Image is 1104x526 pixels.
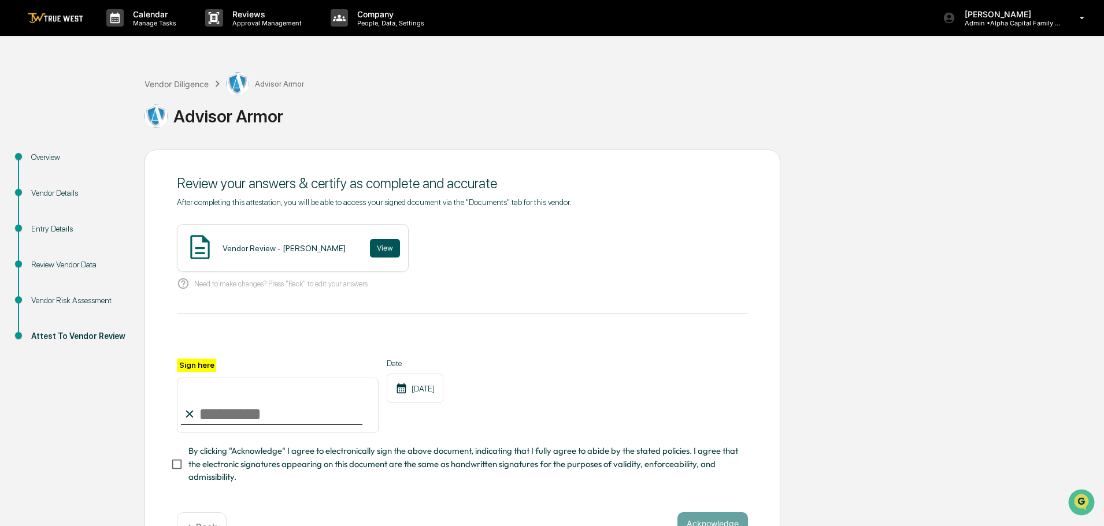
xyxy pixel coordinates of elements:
[7,232,79,252] a: 🖐️Preclearance
[52,88,190,100] div: Start new chat
[223,19,308,27] p: Approval Management
[12,237,21,247] div: 🖐️
[7,253,77,274] a: 🔎Data Lookup
[12,146,30,165] img: Tammy Steffen
[31,187,126,199] div: Vendor Details
[12,177,30,196] img: Tammy Steffen
[95,236,143,248] span: Attestations
[28,13,83,24] img: logo
[177,175,748,192] div: Review your answers & certify as complete and accurate
[177,359,216,372] label: Sign here
[145,105,1098,128] div: Advisor Armor
[145,105,168,128] img: Vendor Logo
[79,232,148,252] a: 🗄️Attestations
[197,92,210,106] button: Start new chat
[370,239,400,258] button: View
[188,445,739,483] span: By clicking "Acknowledge" I agree to electronically sign the above document, indicating that I fu...
[348,19,430,27] p: People, Data, Settings
[31,330,126,342] div: Attest To Vendor Review
[31,151,126,163] div: Overview
[145,79,209,89] div: Vendor Diligence
[23,258,73,270] span: Data Lookup
[124,19,182,27] p: Manage Tasks
[36,157,94,166] span: [PERSON_NAME]
[179,126,210,140] button: See all
[955,19,1063,27] p: Admin • Alpha Capital Family Office
[387,374,443,403] div: [DATE]
[12,259,21,268] div: 🔎
[223,9,308,19] p: Reviews
[12,24,210,43] p: How can we help?
[226,72,304,95] div: Advisor Armor
[1067,488,1098,519] iframe: Open customer support
[124,9,182,19] p: Calendar
[24,88,45,109] img: 8933085812038_c878075ebb4cc5468115_72.jpg
[194,279,368,288] p: Need to make changes? Press "Back" to edit your answers
[84,237,93,247] div: 🗄️
[96,188,100,197] span: •
[115,286,140,295] span: Pylon
[36,188,94,197] span: [PERSON_NAME]
[223,244,346,253] div: Vendor Review - [PERSON_NAME]
[81,286,140,295] a: Powered byPylon
[23,236,75,248] span: Preclearance
[186,233,214,262] img: Document Icon
[52,100,159,109] div: We're available if you need us!
[177,197,571,207] span: After completing this attestation, you will be able to access your signed document via the "Docum...
[96,157,100,166] span: •
[387,359,443,368] label: Date
[102,188,126,197] span: [DATE]
[955,9,1063,19] p: [PERSON_NAME]
[31,259,126,271] div: Review Vendor Data
[31,294,126,307] div: Vendor Risk Assessment
[348,9,430,19] p: Company
[226,72,249,95] img: Vendor Logo
[12,128,77,137] div: Past conversations
[102,157,126,166] span: [DATE]
[31,223,126,235] div: Entry Details
[12,88,32,109] img: 1746055101610-c473b297-6a78-478c-a979-82029cc54cd1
